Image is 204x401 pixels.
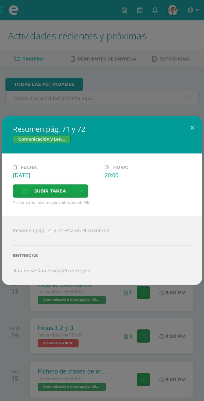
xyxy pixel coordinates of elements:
i: Aún no se han realizado entregas [13,267,90,274]
span: * El tamaño máximo permitido es 50 MB [13,199,191,205]
h2: Resumen pág. 71 y 72 [13,124,191,134]
span: Hora: [113,165,128,170]
span: Subir tarea [34,185,66,197]
div: [DATE] [13,171,99,179]
button: Close (Esc) [183,116,202,139]
label: Entregas [13,253,191,258]
div: Resumen pág. 71 y 72 esta en el cuaderno [2,216,202,285]
span: Fecha: [21,165,37,170]
span: Comunicación y Lenguaje, Idioma Español [13,135,71,143]
div: 20:00 [105,171,130,179]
